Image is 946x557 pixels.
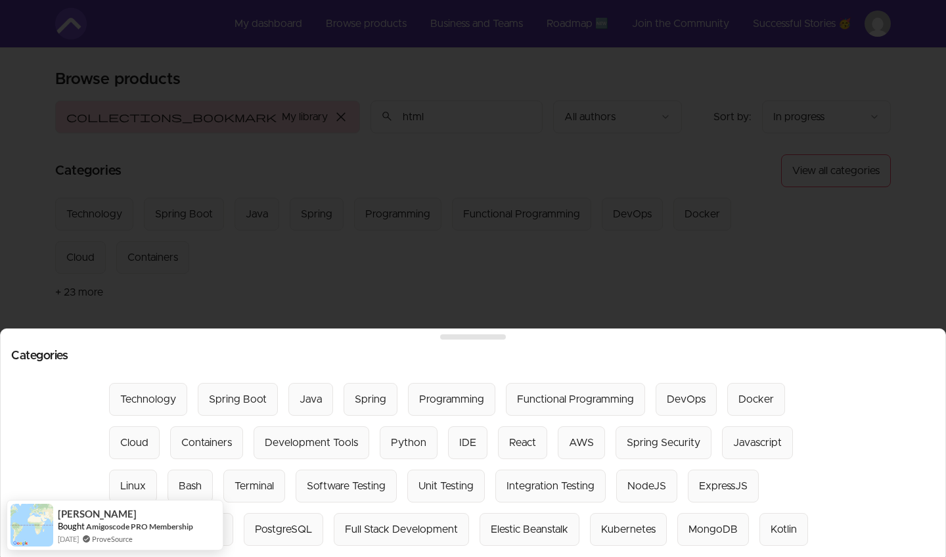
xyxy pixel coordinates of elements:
div: AWS [569,435,594,451]
div: Kubernetes [601,522,656,537]
div: Technology [120,391,176,407]
div: Javascript [733,435,782,451]
div: Python [391,435,426,451]
div: Full Stack Development [345,522,458,537]
div: NodeJS [627,478,666,494]
div: Functional Programming [517,391,634,407]
div: Docker [738,391,774,407]
span: [DATE] [58,533,79,545]
div: IDE [459,435,476,451]
div: Containers [181,435,232,451]
div: Unit Testing [418,478,474,494]
div: Kotlin [771,522,797,537]
div: Spring [355,391,386,407]
span: [PERSON_NAME] [58,508,137,520]
div: Java [300,391,322,407]
div: Linux [120,478,146,494]
div: ExpressJS [699,478,748,494]
h2: Categories [11,350,935,362]
div: Development Tools [265,435,358,451]
div: Cloud [120,435,148,451]
a: Amigoscode PRO Membership [86,521,193,532]
div: Terminal [235,478,274,494]
img: provesource social proof notification image [11,504,53,546]
div: Spring Security [627,435,700,451]
div: DevOps [667,391,706,407]
div: MongoDB [688,522,738,537]
div: Elestic Beanstalk [491,522,568,537]
div: PostgreSQL [255,522,312,537]
div: React [509,435,536,451]
div: Spring Boot [209,391,267,407]
a: ProveSource [92,533,133,545]
div: Programming [419,391,484,407]
span: Bought [58,521,85,531]
div: Integration Testing [507,478,595,494]
div: Software Testing [307,478,386,494]
div: Bash [179,478,202,494]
